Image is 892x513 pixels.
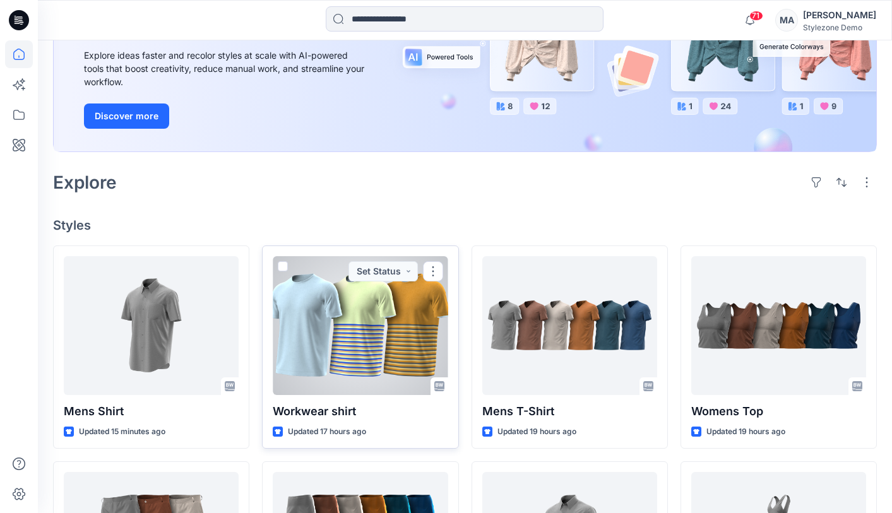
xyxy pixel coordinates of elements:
[64,256,239,395] a: Mens Shirt
[482,403,657,420] p: Mens T-Shirt
[497,425,576,439] p: Updated 19 hours ago
[706,425,785,439] p: Updated 19 hours ago
[53,218,877,233] h4: Styles
[273,403,448,420] p: Workwear shirt
[803,23,876,32] div: Stylezone Demo
[84,49,368,88] div: Explore ideas faster and recolor styles at scale with AI-powered tools that boost creativity, red...
[691,403,866,420] p: Womens Top
[84,103,368,129] a: Discover more
[691,256,866,395] a: Womens Top
[64,403,239,420] p: Mens Shirt
[84,103,169,129] button: Discover more
[79,425,165,439] p: Updated 15 minutes ago
[288,425,366,439] p: Updated 17 hours ago
[53,172,117,192] h2: Explore
[482,256,657,395] a: Mens T-Shirt
[273,256,448,395] a: Workwear shirt
[749,11,763,21] span: 71
[775,9,798,32] div: MA
[803,8,876,23] div: [PERSON_NAME]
